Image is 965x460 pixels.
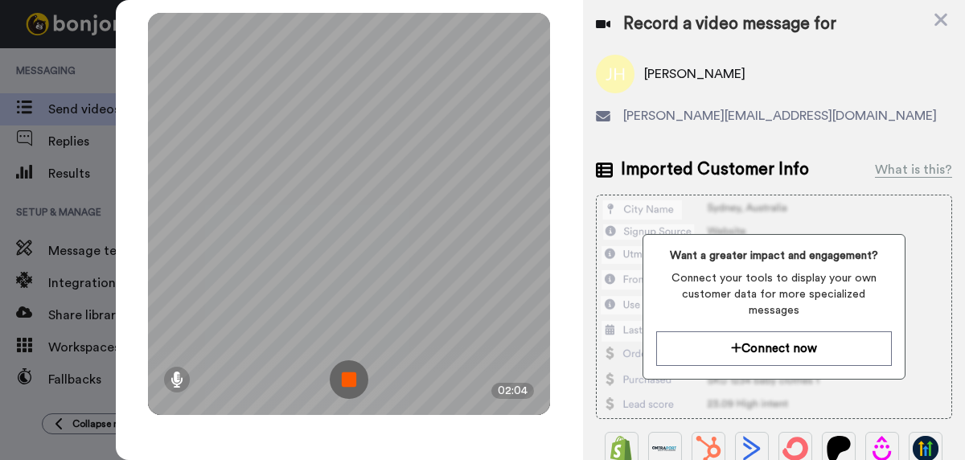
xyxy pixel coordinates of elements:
[491,383,534,399] div: 02:04
[875,160,952,179] div: What is this?
[330,360,368,399] img: ic_record_stop.svg
[656,331,892,366] button: Connect now
[623,106,937,125] span: [PERSON_NAME][EMAIL_ADDRESS][DOMAIN_NAME]
[656,270,892,318] span: Connect your tools to display your own customer data for more specialized messages
[656,248,892,264] span: Want a greater impact and engagement?
[621,158,809,182] span: Imported Customer Info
